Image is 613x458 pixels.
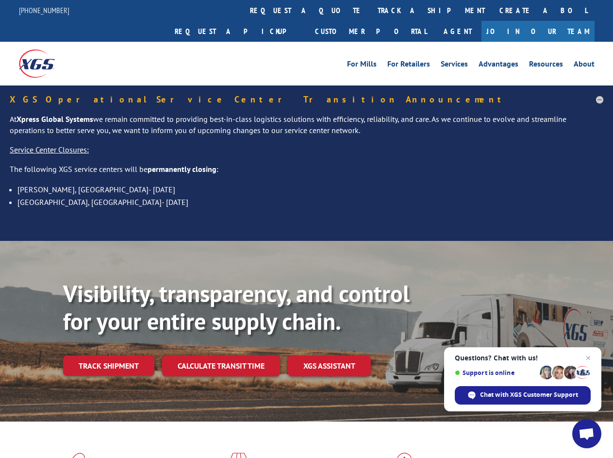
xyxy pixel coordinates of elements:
[481,21,595,42] a: Join Our Team
[441,60,468,71] a: Services
[572,419,601,448] a: Open chat
[10,114,603,145] p: At we remain committed to providing best-in-class logistics solutions with efficiency, reliabilit...
[347,60,377,71] a: For Mills
[288,356,371,376] a: XGS ASSISTANT
[455,386,591,405] span: Chat with XGS Customer Support
[63,356,154,376] a: Track shipment
[162,356,280,376] a: Calculate transit time
[148,164,216,174] strong: permanently closing
[387,60,430,71] a: For Retailers
[10,95,603,104] h5: XGS Operational Service Center Transition Announcement
[17,196,603,208] li: [GEOGRAPHIC_DATA], [GEOGRAPHIC_DATA]- [DATE]
[479,60,518,71] a: Advantages
[17,114,93,124] strong: Xpress Global Systems
[308,21,434,42] a: Customer Portal
[167,21,308,42] a: Request a pickup
[574,60,595,71] a: About
[480,390,578,399] span: Chat with XGS Customer Support
[63,278,410,337] b: Visibility, transparency, and control for your entire supply chain.
[529,60,563,71] a: Resources
[434,21,481,42] a: Agent
[455,369,536,376] span: Support is online
[17,183,603,196] li: [PERSON_NAME], [GEOGRAPHIC_DATA]- [DATE]
[19,5,69,15] a: [PHONE_NUMBER]
[10,164,603,183] p: The following XGS service centers will be :
[10,145,89,154] u: Service Center Closures:
[455,354,591,362] span: Questions? Chat with us!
